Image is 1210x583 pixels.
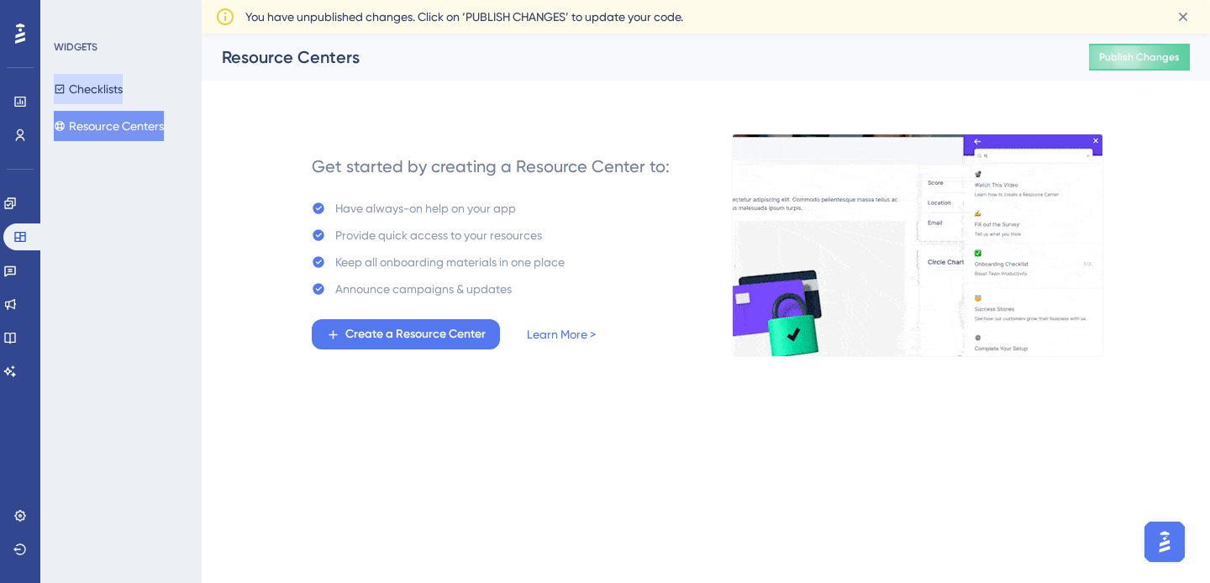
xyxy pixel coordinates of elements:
[54,40,97,54] div: WIDGETS
[245,7,683,27] span: You have unpublished changes. Click on ‘PUBLISH CHANGES’ to update your code.
[335,279,512,299] div: Announce campaigns & updates
[54,111,164,141] button: Resource Centers
[335,225,542,245] div: Provide quick access to your resources
[1099,50,1180,64] span: Publish Changes
[312,319,500,349] button: Create a Resource Center
[1089,44,1190,71] button: Publish Changes
[345,324,486,344] span: Create a Resource Center
[312,155,670,178] div: Get started by creating a Resource Center to:
[335,252,565,272] div: Keep all onboarding materials in one place
[222,45,1047,69] div: Resource Centers
[335,198,516,218] div: Have always-on help on your app
[527,324,596,344] a: Learn More >
[54,74,123,104] button: Checklists
[732,134,1103,357] img: 0356d1974f90e2cc51a660023af54dec.gif
[1139,517,1190,567] iframe: UserGuiding AI Assistant Launcher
